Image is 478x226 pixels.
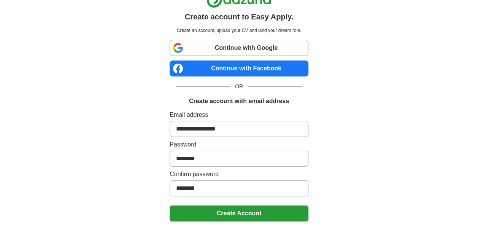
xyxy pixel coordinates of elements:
label: Password [170,140,308,149]
p: Create an account, upload your CV and land your dream role. [171,27,307,34]
label: Email address [170,110,308,119]
h1: Create account to Easy Apply. [185,11,294,22]
h1: Create account with email address [189,97,289,106]
a: Continue with Facebook [170,60,308,76]
label: Confirm password [170,170,308,179]
a: Continue with Google [170,40,308,56]
button: Create Account [170,205,308,221]
span: OR [230,83,248,91]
